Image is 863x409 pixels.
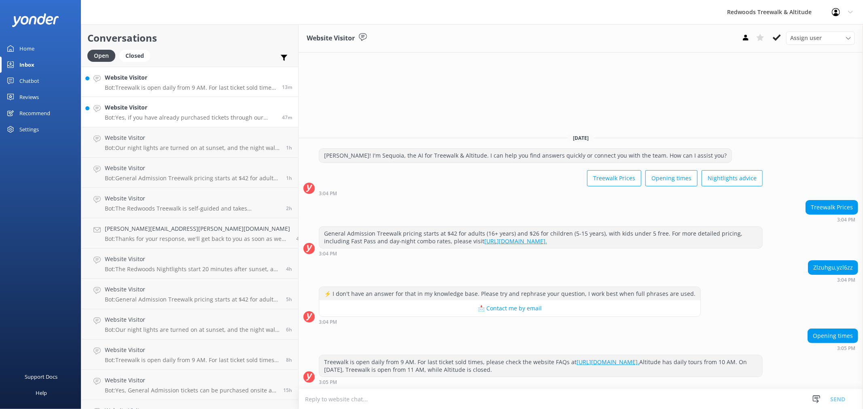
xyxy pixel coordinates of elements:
div: Settings [19,121,39,137]
a: Open [87,51,119,60]
strong: 3:04 PM [319,251,337,256]
span: 01:13pm 11-Aug-2025 (UTC +12:00) Pacific/Auckland [286,205,292,212]
p: Bot: Our night lights are turned on at sunset, and the night walk starts 20 minutes thereafter. W... [105,326,280,333]
div: Reviews [19,89,39,105]
div: Home [19,40,34,57]
div: Open [87,50,115,62]
h4: [PERSON_NAME][EMAIL_ADDRESS][PERSON_NAME][DOMAIN_NAME] [105,224,290,233]
p: Bot: Yes, General Admission tickets can be purchased onsite at the i-SITE. [105,387,277,394]
span: 10:33am 11-Aug-2025 (UTC +12:00) Pacific/Auckland [286,266,292,272]
h4: Website Visitor [105,255,280,264]
a: Website VisitorBot:The Redwoods Treewalk is self-guided and takes approximately 30-40 minutes to ... [81,188,298,218]
h4: Website Visitor [105,103,276,112]
button: Treewalk Prices [587,170,641,186]
p: Bot: Our night lights are turned on at sunset, and the night walk starts 20 minutes thereafter. W... [105,144,280,152]
a: Website VisitorBot:General Admission Treewalk pricing starts at $42 for adults (16+ years) and $2... [81,279,298,309]
div: Chatbot [19,73,39,89]
div: 03:05pm 11-Aug-2025 (UTC +12:00) Pacific/Auckland [319,379,763,385]
a: Website VisitorBot:The Redwoods Nightlights start 20 minutes after sunset, as the night lights ar... [81,249,298,279]
div: 03:04pm 11-Aug-2025 (UTC +12:00) Pacific/Auckland [319,319,701,325]
span: 07:11am 11-Aug-2025 (UTC +12:00) Pacific/Auckland [286,356,292,363]
div: 03:04pm 11-Aug-2025 (UTC +12:00) Pacific/Auckland [319,251,763,256]
a: [URL][DOMAIN_NAME]. [484,237,547,245]
span: 12:12am 11-Aug-2025 (UTC +12:00) Pacific/Auckland [283,387,292,394]
div: Zlzuhgu,yzl6zz [808,261,858,274]
strong: 3:04 PM [319,191,337,196]
p: Bot: General Admission Treewalk pricing starts at $42 for adults (16+ years) and $26 for children... [105,175,280,182]
img: yonder-white-logo.png [12,13,59,27]
a: Website VisitorBot:Our night lights are turned on at sunset, and the night walk starts 20 minutes... [81,127,298,158]
h4: Website Visitor [105,194,280,203]
span: 08:33am 11-Aug-2025 (UTC +12:00) Pacific/Auckland [286,326,292,333]
strong: 3:05 PM [837,346,855,351]
div: Support Docs [25,369,58,385]
a: [PERSON_NAME][EMAIL_ADDRESS][PERSON_NAME][DOMAIN_NAME]Bot:Thanks for your response, we'll get bac... [81,218,298,249]
a: Website VisitorBot:Treewalk is open daily from 9 AM. For last ticket sold times, please check our... [81,339,298,370]
h4: Website Visitor [105,315,280,324]
button: Nightlights advice [702,170,763,186]
div: 03:04pm 11-Aug-2025 (UTC +12:00) Pacific/Auckland [808,277,858,283]
p: Bot: Treewalk is open daily from 9 AM. For last ticket sold times, please check the website FAQs ... [105,84,276,91]
div: Recommend [19,105,50,121]
a: Website VisitorBot:Treewalk is open daily from 9 AM. For last ticket sold times, please check the... [81,67,298,97]
strong: 3:04 PM [319,320,337,325]
span: 02:31pm 11-Aug-2025 (UTC +12:00) Pacific/Auckland [282,114,292,121]
span: Assign user [790,34,822,42]
strong: 3:04 PM [837,217,855,222]
div: [PERSON_NAME]! I'm Sequoia, the AI for Treewalk & Altitude. I can help you find answers quickly o... [319,149,732,162]
div: Treewalk is open daily from 9 AM. For last ticket sold times, please check the website FAQs at Al... [319,355,762,377]
div: General Admission Treewalk pricing starts at $42 for adults (16+ years) and $26 for children (5-1... [319,227,762,248]
h4: Website Visitor [105,133,280,142]
p: Bot: Yes, if you have already purchased tickets through our website and would like to upgrade the... [105,114,276,121]
span: 10:58am 11-Aug-2025 (UTC +12:00) Pacific/Auckland [296,235,302,242]
h2: Conversations [87,30,292,46]
a: Closed [119,51,154,60]
span: 10:10am 11-Aug-2025 (UTC +12:00) Pacific/Auckland [286,296,292,303]
a: Website VisitorBot:Yes, General Admission tickets can be purchased onsite at the i-SITE.15h [81,370,298,400]
span: 02:06pm 11-Aug-2025 (UTC +12:00) Pacific/Auckland [286,144,292,151]
a: Website VisitorBot:Yes, if you have already purchased tickets through our website and would like ... [81,97,298,127]
h4: Website Visitor [105,164,280,173]
span: 03:05pm 11-Aug-2025 (UTC +12:00) Pacific/Auckland [282,84,292,91]
a: Website VisitorBot:Our night lights are turned on at sunset, and the night walk starts 20 minutes... [81,309,298,339]
a: [URL][DOMAIN_NAME]. [577,358,639,366]
h4: Website Visitor [105,285,280,294]
div: 03:05pm 11-Aug-2025 (UTC +12:00) Pacific/Auckland [808,345,858,351]
h4: Website Visitor [105,376,277,385]
div: Inbox [19,57,34,73]
p: Bot: The Redwoods Treewalk is self-guided and takes approximately 30-40 minutes to complete from ... [105,205,280,212]
h4: Website Visitor [105,73,276,82]
div: Treewalk Prices [806,200,858,214]
button: 📩 Contact me by email [319,300,700,316]
span: 01:49pm 11-Aug-2025 (UTC +12:00) Pacific/Auckland [286,175,292,181]
p: Bot: Thanks for your response, we'll get back to you as soon as we can during opening hours. [105,235,290,242]
strong: 3:04 PM [837,278,855,283]
div: Closed [119,50,150,62]
div: Help [36,385,47,401]
strong: 3:05 PM [319,380,337,385]
p: Bot: General Admission Treewalk pricing starts at $42 for adults (16+ years) and $26 for children... [105,296,280,303]
div: Opening times [808,329,858,343]
div: Assign User [786,32,855,44]
span: [DATE] [568,135,594,141]
div: ⚡ I don't have an answer for that in my knowledge base. Please try and rephrase your question, I ... [319,287,700,301]
p: Bot: The Redwoods Nightlights start 20 minutes after sunset, as the night lights are turned on at... [105,266,280,273]
h4: Website Visitor [105,346,280,354]
h3: Website Visitor [307,33,355,44]
button: Opening times [645,170,698,186]
div: 03:04pm 11-Aug-2025 (UTC +12:00) Pacific/Auckland [319,190,763,196]
p: Bot: Treewalk is open daily from 9 AM. For last ticket sold times, please check our website FAQs ... [105,356,280,364]
a: Website VisitorBot:General Admission Treewalk pricing starts at $42 for adults (16+ years) and $2... [81,158,298,188]
div: 03:04pm 11-Aug-2025 (UTC +12:00) Pacific/Auckland [806,217,858,222]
